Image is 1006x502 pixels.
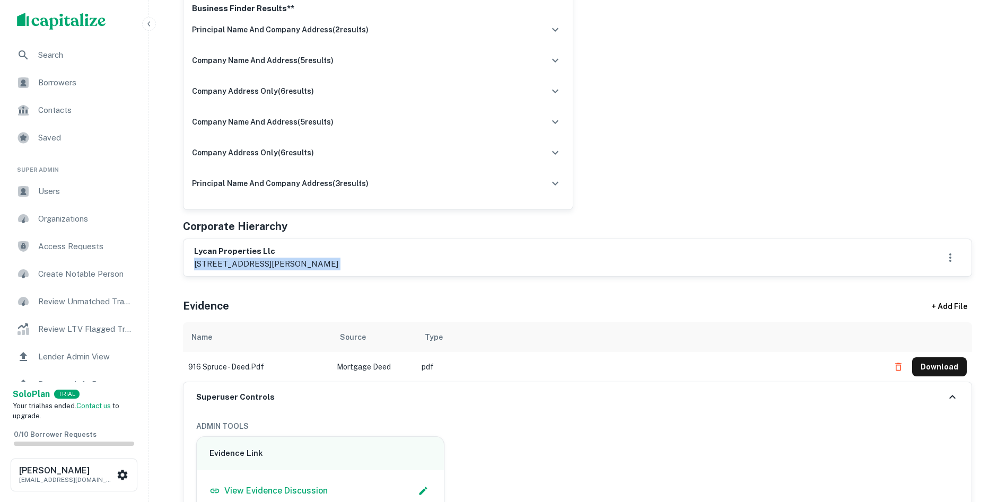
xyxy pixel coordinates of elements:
[194,245,338,258] h6: lycan properties llc
[11,459,137,491] button: [PERSON_NAME][EMAIL_ADDRESS][DOMAIN_NAME]
[38,378,133,391] span: Borrower Info Requests
[8,70,139,95] a: Borrowers
[8,344,139,369] a: Lender Admin View
[192,55,334,66] h6: company name and address ( 5 results)
[8,42,139,68] a: Search
[38,213,133,225] span: Organizations
[331,322,416,352] th: Source
[183,322,331,352] th: Name
[14,430,97,438] span: 0 / 10 Borrower Requests
[38,185,133,198] span: Users
[8,261,139,287] a: Create Notable Person
[196,420,959,432] h6: ADMIN TOOLS
[192,116,334,128] h6: company name and address ( 5 results)
[912,357,967,376] button: Download
[38,295,133,308] span: Review Unmatched Transactions
[913,297,987,316] div: + Add File
[13,388,50,401] a: SoloPlan
[425,331,443,344] div: Type
[953,417,1006,468] iframe: Chat Widget
[8,372,139,397] a: Borrower Info Requests
[19,466,115,475] h6: [PERSON_NAME]
[209,485,328,497] a: View Evidence Discussion
[38,323,133,336] span: Review LTV Flagged Transactions
[340,331,366,344] div: Source
[889,358,908,375] button: Delete file
[183,322,972,382] div: scrollable content
[191,331,212,344] div: Name
[38,104,133,117] span: Contacts
[183,218,287,234] h5: Corporate Hierarchy
[8,98,139,123] a: Contacts
[8,179,139,204] a: Users
[416,352,883,382] td: pdf
[183,352,331,382] td: 916 spruce - deed.pdf
[415,483,431,499] button: Edit Slack Link
[192,2,564,15] p: Business Finder Results**
[194,258,338,270] p: [STREET_ADDRESS][PERSON_NAME]
[196,391,275,403] h6: Superuser Controls
[192,178,369,189] h6: principal name and company address ( 3 results)
[38,49,133,61] span: Search
[54,390,80,399] div: TRIAL
[8,206,139,232] a: Organizations
[209,447,432,460] h6: Evidence Link
[13,389,50,399] strong: Solo Plan
[183,298,229,314] h5: Evidence
[38,240,133,253] span: Access Requests
[224,485,328,497] p: View Evidence Discussion
[38,350,133,363] span: Lender Admin View
[192,147,314,158] h6: company address only ( 6 results)
[8,316,139,342] a: Review LTV Flagged Transactions
[76,402,111,410] a: Contact us
[13,402,119,420] span: Your trial has ended. to upgrade.
[19,475,115,485] p: [EMAIL_ADDRESS][DOMAIN_NAME]
[8,125,139,151] a: Saved
[8,234,139,259] a: Access Requests
[192,24,369,36] h6: principal name and company address ( 2 results)
[38,76,133,89] span: Borrowers
[192,85,314,97] h6: company address only ( 6 results)
[17,13,106,30] img: capitalize-logo.png
[8,289,139,314] a: Review Unmatched Transactions
[38,131,133,144] span: Saved
[331,352,416,382] td: Mortgage Deed
[416,322,883,352] th: Type
[38,268,133,280] span: Create Notable Person
[8,153,139,179] li: Super Admin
